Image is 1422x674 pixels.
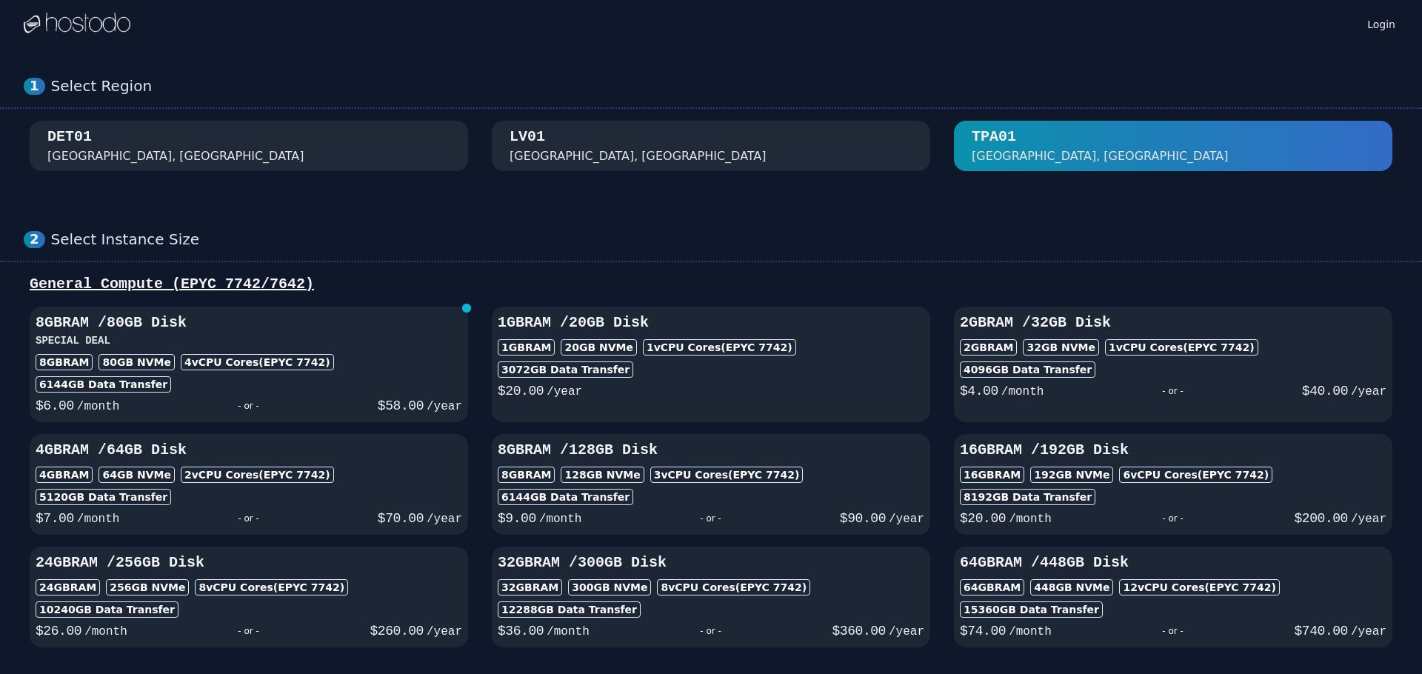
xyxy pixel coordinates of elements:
div: [GEOGRAPHIC_DATA], [GEOGRAPHIC_DATA] [972,147,1229,165]
button: 64GBRAM /448GB Disk64GBRAM448GB NVMe12vCPU Cores(EPYC 7742)15360GB Data Transfer$74.00/month- or ... [954,547,1392,647]
div: 16GB RAM [960,467,1024,483]
span: $ 20.00 [498,384,544,398]
button: 32GBRAM /300GB Disk32GBRAM300GB NVMe8vCPU Cores(EPYC 7742)12288GB Data Transfer$36.00/month- or -... [492,547,930,647]
div: 2 [24,231,45,248]
div: 12288 GB Data Transfer [498,601,641,618]
span: $ 740.00 [1295,624,1348,638]
span: $ 40.00 [1302,384,1348,398]
div: General Compute (EPYC 7742/7642) [24,274,1398,295]
div: LV01 [510,127,545,147]
div: 8 vCPU Cores (EPYC 7742) [657,579,810,595]
div: - or - [1052,508,1295,529]
span: $ 20.00 [960,511,1006,526]
div: 192 GB NVMe [1030,467,1113,483]
div: 6144 GB Data Transfer [36,376,171,393]
span: $ 74.00 [960,624,1006,638]
div: 300 GB NVMe [568,579,651,595]
img: Logo [24,13,130,35]
button: 8GBRAM /128GB Disk8GBRAM128GB NVMe3vCPU Cores(EPYC 7742)6144GB Data Transfer$9.00/month- or -$90.... [492,434,930,535]
div: 6 vCPU Cores (EPYC 7742) [1119,467,1272,483]
span: $ 36.00 [498,624,544,638]
button: 16GBRAM /192GB Disk16GBRAM192GB NVMe6vCPU Cores(EPYC 7742)8192GB Data Transfer$20.00/month- or -$... [954,434,1392,535]
span: $ 58.00 [378,398,424,413]
h3: 16GB RAM / 192 GB Disk [960,440,1386,461]
div: Select Instance Size [51,230,1398,249]
span: $ 90.00 [840,511,886,526]
span: /month [84,625,127,638]
button: 2GBRAM /32GB Disk2GBRAM32GB NVMe1vCPU Cores(EPYC 7742)4096GB Data Transfer$4.00/month- or -$40.00... [954,307,1392,422]
button: 4GBRAM /64GB Disk4GBRAM64GB NVMe2vCPU Cores(EPYC 7742)5120GB Data Transfer$7.00/month- or -$70.00... [30,434,468,535]
div: 128 GB NVMe [561,467,644,483]
div: 8GB RAM [36,354,93,370]
span: $ 6.00 [36,398,74,413]
div: 6144 GB Data Transfer [498,489,633,505]
div: 448 GB NVMe [1030,579,1113,595]
div: 3072 GB Data Transfer [498,361,633,378]
span: $ 260.00 [370,624,424,638]
span: /year [1351,625,1386,638]
div: 10240 GB Data Transfer [36,601,178,618]
div: - or - [1052,621,1295,641]
div: 64GB RAM [960,579,1024,595]
div: 3 vCPU Cores (EPYC 7742) [650,467,804,483]
button: TPA01 [GEOGRAPHIC_DATA], [GEOGRAPHIC_DATA] [954,121,1392,171]
span: $ 26.00 [36,624,81,638]
div: 4GB RAM [36,467,93,483]
div: 1 vCPU Cores (EPYC 7742) [643,339,796,356]
div: 256 GB NVMe [106,579,189,595]
div: [GEOGRAPHIC_DATA], [GEOGRAPHIC_DATA] [47,147,304,165]
div: - or - [590,621,832,641]
span: $ 200.00 [1295,511,1348,526]
div: 24GB RAM [36,579,100,595]
button: DET01 [GEOGRAPHIC_DATA], [GEOGRAPHIC_DATA] [30,121,468,171]
a: Login [1364,14,1398,32]
div: 32GB RAM [498,579,562,595]
h3: 8GB RAM / 128 GB Disk [498,440,924,461]
div: 32 GB NVMe [1023,339,1099,356]
span: /year [889,625,924,638]
button: 8GBRAM /80GB DiskSPECIAL DEAL8GBRAM80GB NVMe4vCPU Cores(EPYC 7742)6144GB Data Transfer$6.00/month... [30,307,468,422]
div: - or - [119,508,377,529]
span: $ 7.00 [36,511,74,526]
h3: 4GB RAM / 64 GB Disk [36,440,462,461]
div: [GEOGRAPHIC_DATA], [GEOGRAPHIC_DATA] [510,147,767,165]
span: /year [1351,513,1386,526]
span: /year [889,513,924,526]
span: /month [1009,513,1052,526]
span: /month [77,400,120,413]
div: - or - [119,396,377,416]
span: $ 9.00 [498,511,536,526]
h3: 24GB RAM / 256 GB Disk [36,553,462,573]
h3: 2GB RAM / 32 GB Disk [960,313,1386,333]
div: - or - [581,508,839,529]
h3: 8GB RAM / 80 GB Disk [36,313,462,333]
div: - or - [1044,381,1301,401]
div: 1GB RAM [498,339,555,356]
div: - or - [127,621,370,641]
span: /year [547,385,582,398]
h3: 64GB RAM / 448 GB Disk [960,553,1386,573]
h3: 1GB RAM / 20 GB Disk [498,313,924,333]
button: 1GBRAM /20GB Disk1GBRAM20GB NVMe1vCPU Cores(EPYC 7742)3072GB Data Transfer$20.00/year [492,307,930,422]
span: /year [1351,385,1386,398]
span: /month [547,625,590,638]
div: 80 GB NVMe [99,354,175,370]
span: /month [1009,625,1052,638]
h3: 32GB RAM / 300 GB Disk [498,553,924,573]
div: 12 vCPU Cores (EPYC 7742) [1119,579,1279,595]
span: $ 360.00 [832,624,886,638]
div: 4 vCPU Cores (EPYC 7742) [181,354,334,370]
div: TPA01 [972,127,1016,147]
span: /year [427,513,462,526]
div: 2 vCPU Cores (EPYC 7742) [181,467,334,483]
div: 5120 GB Data Transfer [36,489,171,505]
div: 8GB RAM [498,467,555,483]
span: $ 4.00 [960,384,998,398]
span: /year [427,400,462,413]
div: 2GB RAM [960,339,1017,356]
div: 1 [24,78,45,95]
div: 20 GB NVMe [561,339,637,356]
div: 1 vCPU Cores (EPYC 7742) [1105,339,1258,356]
span: /month [1001,385,1044,398]
div: DET01 [47,127,92,147]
